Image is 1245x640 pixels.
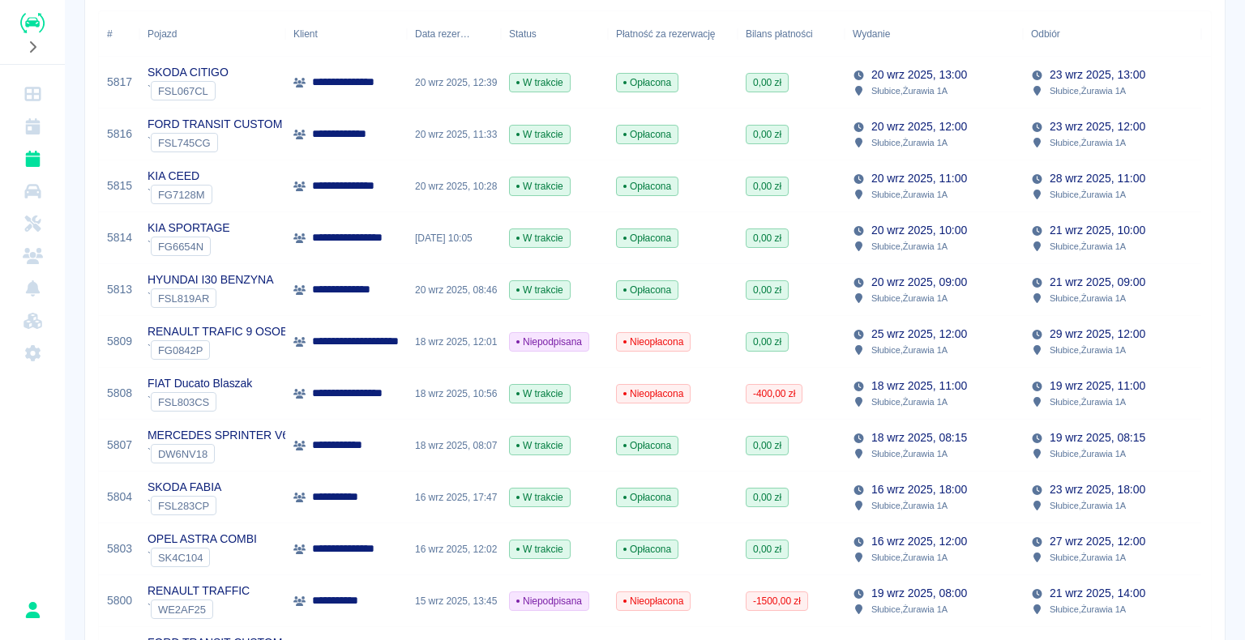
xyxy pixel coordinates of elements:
[6,143,58,175] a: Rezerwacje
[148,496,221,515] div: `
[20,13,45,33] img: Renthelp
[152,604,212,616] span: WE2AF25
[1050,378,1145,395] p: 19 wrz 2025, 11:00
[617,438,678,453] span: Opłacona
[107,74,132,91] a: 5817
[871,66,967,83] p: 20 wrz 2025, 13:00
[1050,481,1145,498] p: 23 wrz 2025, 18:00
[617,594,690,608] span: Nieopłacona
[1050,274,1145,291] p: 21 wrz 2025, 09:00
[617,490,678,505] span: Opłacona
[15,593,49,627] button: Rafał Płaza
[617,75,678,90] span: Opłacona
[501,11,608,57] div: Status
[20,36,45,58] button: Rozwiń nawigację
[152,85,215,97] span: FSL067CL
[6,78,58,110] a: Dashboard
[871,343,948,357] p: Słubice , Żurawia 1A
[510,542,570,557] span: W trakcie
[148,323,315,340] p: RENAULT TRAFIC 9 OSOBOWY
[871,118,967,135] p: 20 wrz 2025, 12:00
[152,396,216,408] span: FSL803CS
[407,212,501,264] div: [DATE] 10:05
[1050,585,1145,602] p: 21 wrz 2025, 14:00
[148,427,289,444] p: MERCEDES SPRINTER V6
[871,378,967,395] p: 18 wrz 2025, 11:00
[1060,23,1083,45] button: Sort
[407,575,501,627] div: 15 wrz 2025, 13:45
[148,599,250,619] div: `
[148,479,221,496] p: SKODA FABIA
[1050,429,1145,446] p: 19 wrz 2025, 08:15
[617,542,678,557] span: Opłacona
[608,11,738,57] div: Płatność za rezerwację
[617,386,690,401] span: Nieopłacona
[510,594,588,608] span: Niepodpisana
[871,222,967,239] p: 20 wrz 2025, 10:00
[6,110,58,143] a: Kalendarz
[148,220,230,237] p: KIA SPORTAGE
[747,179,788,194] span: 0,00 zł
[871,170,967,187] p: 20 wrz 2025, 11:00
[152,189,212,201] span: FG7128M
[510,179,570,194] span: W trakcie
[107,281,132,298] a: 5813
[6,240,58,272] a: Klienci
[747,594,807,608] span: -1500,00 zł
[871,585,967,602] p: 19 wrz 2025, 08:00
[285,11,407,57] div: Klient
[1050,326,1145,343] p: 29 wrz 2025, 12:00
[6,207,58,240] a: Serwisy
[148,340,315,360] div: `
[890,23,913,45] button: Sort
[509,11,537,57] div: Status
[407,160,501,212] div: 20 wrz 2025, 10:28
[617,283,678,297] span: Opłacona
[617,231,678,245] span: Opłacona
[871,602,948,617] p: Słubice , Żurawia 1A
[510,231,570,245] span: W trakcie
[407,316,501,368] div: 18 wrz 2025, 12:01
[510,283,570,297] span: W trakcie
[1050,135,1126,150] p: Słubice , Żurawia 1A
[148,582,250,599] p: RENAULT TRAFFIC
[617,179,678,194] span: Opłacona
[871,187,948,202] p: Słubice , Żurawia 1A
[747,386,802,401] span: -400,00 zł
[1050,602,1126,617] p: Słubice , Żurawia 1A
[148,375,252,392] p: FIAT Ducato Blaszak
[747,490,788,505] span: 0,00 zł
[1050,187,1126,202] p: Słubice , Żurawia 1A
[747,438,788,453] span: 0,00 zł
[6,175,58,207] a: Flota
[107,437,132,454] a: 5807
[293,11,318,57] div: Klient
[1050,239,1126,254] p: Słubice , Żurawia 1A
[1050,446,1126,461] p: Słubice , Żurawia 1A
[148,168,212,185] p: KIA CEED
[871,291,948,305] p: Słubice , Żurawia 1A
[871,326,967,343] p: 25 wrz 2025, 12:00
[1050,343,1126,357] p: Słubice , Żurawia 1A
[845,11,1023,57] div: Wydanie
[139,11,285,57] div: Pojazd
[853,11,890,57] div: Wydanie
[871,481,967,498] p: 16 wrz 2025, 18:00
[148,271,273,288] p: HYUNDAI I30 BENZYNA
[510,386,570,401] span: W trakcie
[148,11,177,57] div: Pojazd
[871,83,948,98] p: Słubice , Żurawia 1A
[1050,395,1126,409] p: Słubice , Żurawia 1A
[1050,498,1126,513] p: Słubice , Żurawia 1A
[148,116,282,133] p: FORD TRANSIT CUSTOM
[107,385,132,402] a: 5808
[1050,170,1145,187] p: 28 wrz 2025, 11:00
[152,552,209,564] span: SK4C104
[871,274,967,291] p: 20 wrz 2025, 09:00
[148,133,282,152] div: `
[871,446,948,461] p: Słubice , Żurawia 1A
[148,288,273,308] div: `
[148,81,229,100] div: `
[6,337,58,369] a: Ustawienia
[407,420,501,471] div: 18 wrz 2025, 08:07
